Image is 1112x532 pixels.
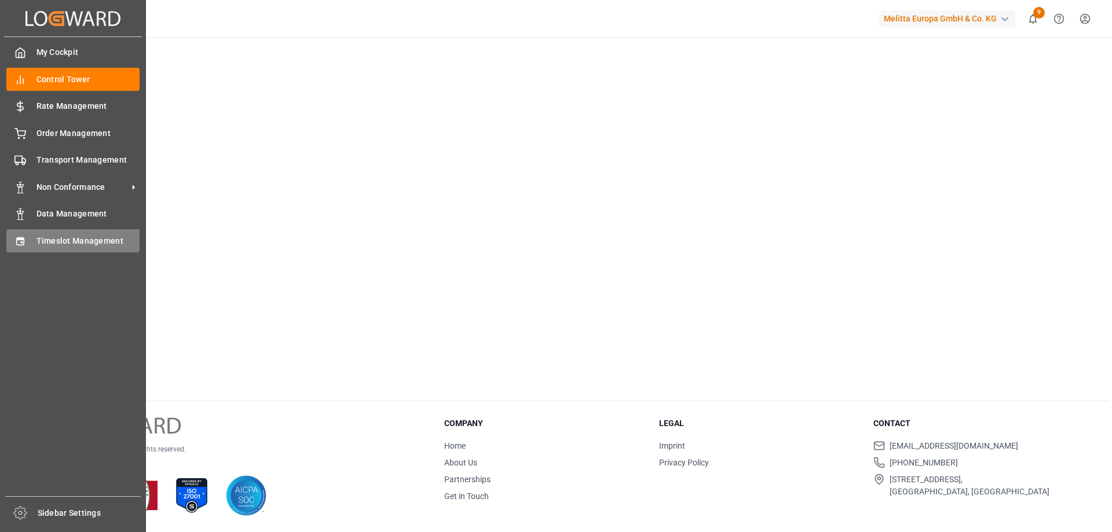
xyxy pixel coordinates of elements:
[36,74,140,86] span: Control Tower
[36,208,140,220] span: Data Management
[879,8,1020,30] button: Melitta Europa GmbH & Co. KG
[36,181,128,193] span: Non Conformance
[38,507,141,519] span: Sidebar Settings
[76,454,415,465] p: Version 1.1.127
[444,458,477,467] a: About Us
[444,441,466,450] a: Home
[36,46,140,58] span: My Cockpit
[659,417,859,430] h3: Legal
[444,491,489,501] a: Get in Touch
[659,458,709,467] a: Privacy Policy
[226,475,266,516] img: AICPA SOC
[1020,6,1046,32] button: show 9 new notifications
[6,149,140,171] a: Transport Management
[879,10,1015,27] div: Melitta Europa GmbH & Co. KG
[1033,7,1045,19] span: 9
[444,417,645,430] h3: Company
[659,441,685,450] a: Imprint
[890,440,1018,452] span: [EMAIL_ADDRESS][DOMAIN_NAME]
[171,475,212,516] img: ISO 27001 Certification
[6,229,140,252] a: Timeslot Management
[444,475,491,484] a: Partnerships
[6,95,140,118] a: Rate Management
[6,41,140,64] a: My Cockpit
[6,122,140,144] a: Order Management
[890,474,1049,498] span: [STREET_ADDRESS], [GEOGRAPHIC_DATA], [GEOGRAPHIC_DATA]
[76,444,415,454] p: © 2025 Logward. All rights reserved.
[890,457,958,469] span: [PHONE_NUMBER]
[36,154,140,166] span: Transport Management
[36,127,140,140] span: Order Management
[36,100,140,112] span: Rate Management
[1046,6,1072,32] button: Help Center
[6,68,140,90] a: Control Tower
[873,417,1074,430] h3: Contact
[6,203,140,225] a: Data Management
[36,235,140,247] span: Timeslot Management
